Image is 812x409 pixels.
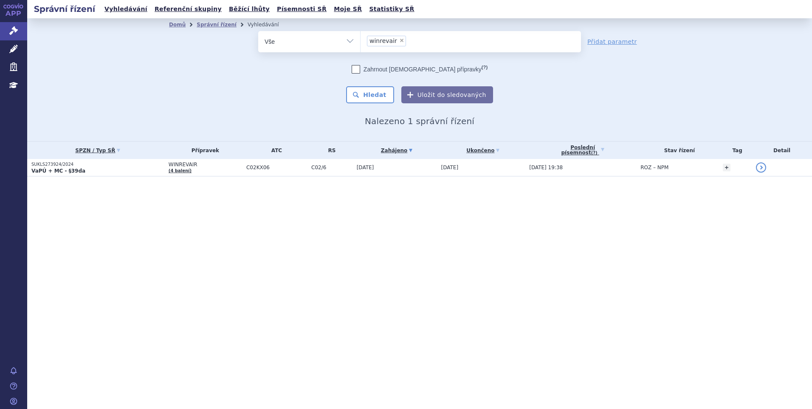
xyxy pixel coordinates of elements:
[719,142,752,159] th: Tag
[441,165,459,170] span: [DATE]
[31,145,164,156] a: SPZN / Typ SŘ
[31,168,85,174] strong: VaPÚ + MC - §39da
[169,22,186,28] a: Domů
[352,65,488,74] label: Zahrnout [DEMOGRAPHIC_DATA] přípravky
[640,165,668,170] span: ROZ – NPM
[331,3,364,15] a: Moje SŘ
[27,3,102,15] h2: Správní řízení
[169,168,192,173] a: (4 balení)
[152,3,224,15] a: Referenční skupiny
[587,37,637,46] a: Přidat parametr
[31,162,164,168] p: SUKLS273924/2024
[197,22,237,28] a: Správní řízení
[164,142,242,159] th: Přípravek
[311,165,352,170] span: C02/6
[756,162,766,173] a: detail
[102,3,150,15] a: Vyhledávání
[636,142,719,159] th: Stav řízení
[401,86,493,103] button: Uložit do sledovaných
[248,18,290,31] li: Vyhledávání
[591,151,598,156] abbr: (?)
[226,3,272,15] a: Běžící lhůty
[246,165,307,170] span: C02KX06
[367,3,417,15] a: Statistiky SŘ
[723,164,730,171] a: +
[441,145,525,156] a: Ukončeno
[399,38,404,43] span: ×
[274,3,329,15] a: Písemnosti SŘ
[409,35,413,46] input: winrevair
[752,142,812,159] th: Detail
[482,65,488,70] abbr: (?)
[169,162,242,168] span: WINREVAIR
[529,142,636,159] a: Poslednípísemnost(?)
[357,145,437,156] a: Zahájeno
[307,142,352,159] th: RS
[242,142,307,159] th: ATC
[529,165,563,170] span: [DATE] 19:38
[346,86,394,103] button: Hledat
[369,38,397,44] span: winrevair
[357,165,374,170] span: [DATE]
[365,116,474,126] span: Nalezeno 1 správní řízení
